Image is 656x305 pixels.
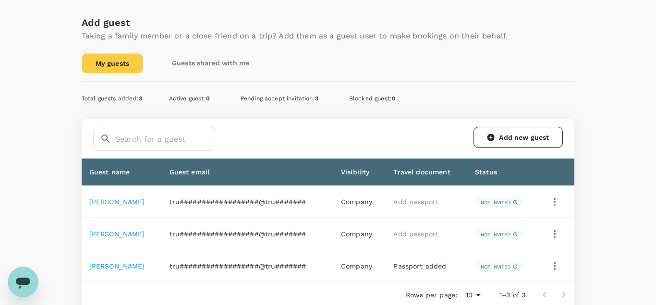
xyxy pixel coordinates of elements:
span: tru##################@tru####### [170,230,306,238]
a: [PERSON_NAME] [89,230,145,238]
span: 3 [315,95,318,102]
th: Guest email [162,159,333,186]
span: tru##################@tru####### [170,198,306,206]
p: Not invited [481,263,511,270]
span: 3 [139,95,142,102]
input: Search for a guest [115,127,215,151]
a: Add new guest [474,127,563,148]
span: tru##################@tru####### [170,262,306,270]
div: Add guest [82,15,508,30]
th: Status [467,159,539,186]
a: [PERSON_NAME] [89,198,145,206]
span: Blocked guest : [349,95,396,102]
span: 0 [392,95,396,102]
p: Taking a family member or a close friend on a trip? Add them as a guest user to make bookings on ... [82,30,508,42]
p: Not invited [481,231,511,238]
p: Not invited [481,199,511,206]
span: Company [341,230,372,238]
p: Rows per page: [406,290,457,300]
a: [PERSON_NAME] [89,262,145,270]
th: Travel document [386,159,467,186]
span: 0 [206,95,210,102]
a: Add passport [393,230,438,238]
span: Passport added [393,262,446,270]
p: 1–3 of 3 [499,290,525,300]
span: Total guests added : [82,95,142,102]
span: Active guest : [169,95,210,102]
span: Company [341,198,372,206]
a: Guests shared with me [158,53,263,73]
a: My guests [82,53,143,73]
th: Visibility [333,159,386,186]
span: Company [341,262,372,270]
iframe: Button to launch messaging window, conversation in progress [8,267,38,297]
th: Guest name [82,159,162,186]
span: Pending accept invitation : [241,95,318,102]
div: 10 [461,288,484,302]
a: Add passport [393,198,438,206]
